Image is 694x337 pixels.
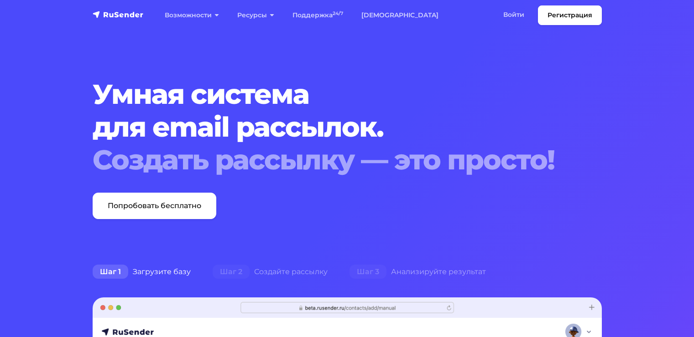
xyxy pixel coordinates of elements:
div: Загрузите базу [82,263,202,281]
a: Поддержка24/7 [283,6,352,25]
a: [DEMOGRAPHIC_DATA] [352,6,448,25]
div: Создайте рассылку [202,263,339,281]
div: Создать рассылку — это просто! [93,143,558,176]
span: Шаг 2 [213,265,250,279]
span: Шаг 1 [93,265,128,279]
a: Регистрация [538,5,602,25]
a: Войти [494,5,533,24]
a: Попробовать бесплатно [93,193,216,219]
a: Возможности [156,6,228,25]
div: Анализируйте результат [339,263,497,281]
span: Шаг 3 [350,265,386,279]
img: RuSender [93,10,144,19]
sup: 24/7 [333,10,343,16]
h1: Умная система для email рассылок. [93,78,558,176]
a: Ресурсы [228,6,283,25]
